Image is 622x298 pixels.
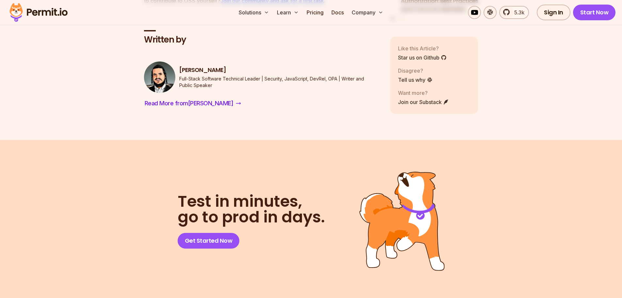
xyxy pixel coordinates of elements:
[573,5,616,20] a: Start Now
[304,6,326,19] a: Pricing
[179,66,380,74] h3: [PERSON_NAME]
[398,54,447,62] a: Star us on Github
[510,9,524,16] span: 5.3k
[537,5,570,20] a: Sign In
[178,233,240,249] a: Get Started Now
[144,34,380,46] h2: Written by
[145,99,233,108] span: Read More from [PERSON_NAME]
[144,98,242,109] a: Read More from[PERSON_NAME]
[178,194,325,225] h2: go to prod in days.
[329,6,346,19] a: Docs
[398,45,447,53] p: Like this Article?
[398,76,433,84] a: Tell us why
[179,76,380,89] p: Full-Stack Software Technical Leader | Security, JavaScript, DevRel, OPA | Writer and Public Speaker
[274,6,301,19] button: Learn
[178,194,325,209] span: Test in minutes,
[398,67,433,75] p: Disagree?
[499,6,529,19] a: 5.3k
[349,6,386,19] button: Company
[7,1,71,24] img: Permit logo
[398,89,449,97] p: Want more?
[398,98,449,106] a: Join our Substack
[144,61,175,93] img: Gabriel L. Manor
[236,6,272,19] button: Solutions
